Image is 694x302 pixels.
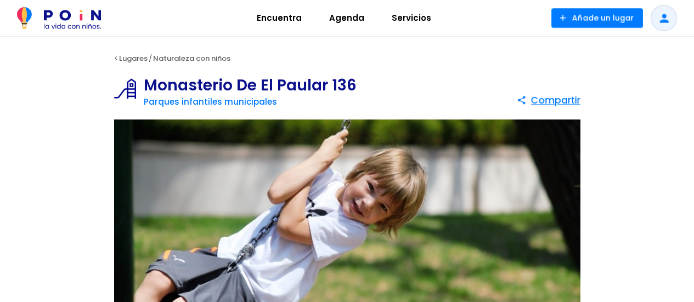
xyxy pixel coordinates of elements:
[387,9,436,27] span: Servicios
[17,7,101,29] img: POiN
[100,50,594,67] div: < /
[114,78,144,100] img: Parques infantiles municipales
[378,5,445,31] a: Servicios
[144,96,277,107] a: Parques infantiles municipales
[517,90,580,110] button: Compartir
[119,53,148,64] a: Lugares
[252,9,307,27] span: Encuentra
[315,5,378,31] a: Agenda
[243,5,315,31] a: Encuentra
[324,9,369,27] span: Agenda
[153,53,230,64] a: Naturaleza con niños
[144,78,357,93] h1: Monasterio De El Paular 136
[551,8,643,28] button: Añade un lugar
